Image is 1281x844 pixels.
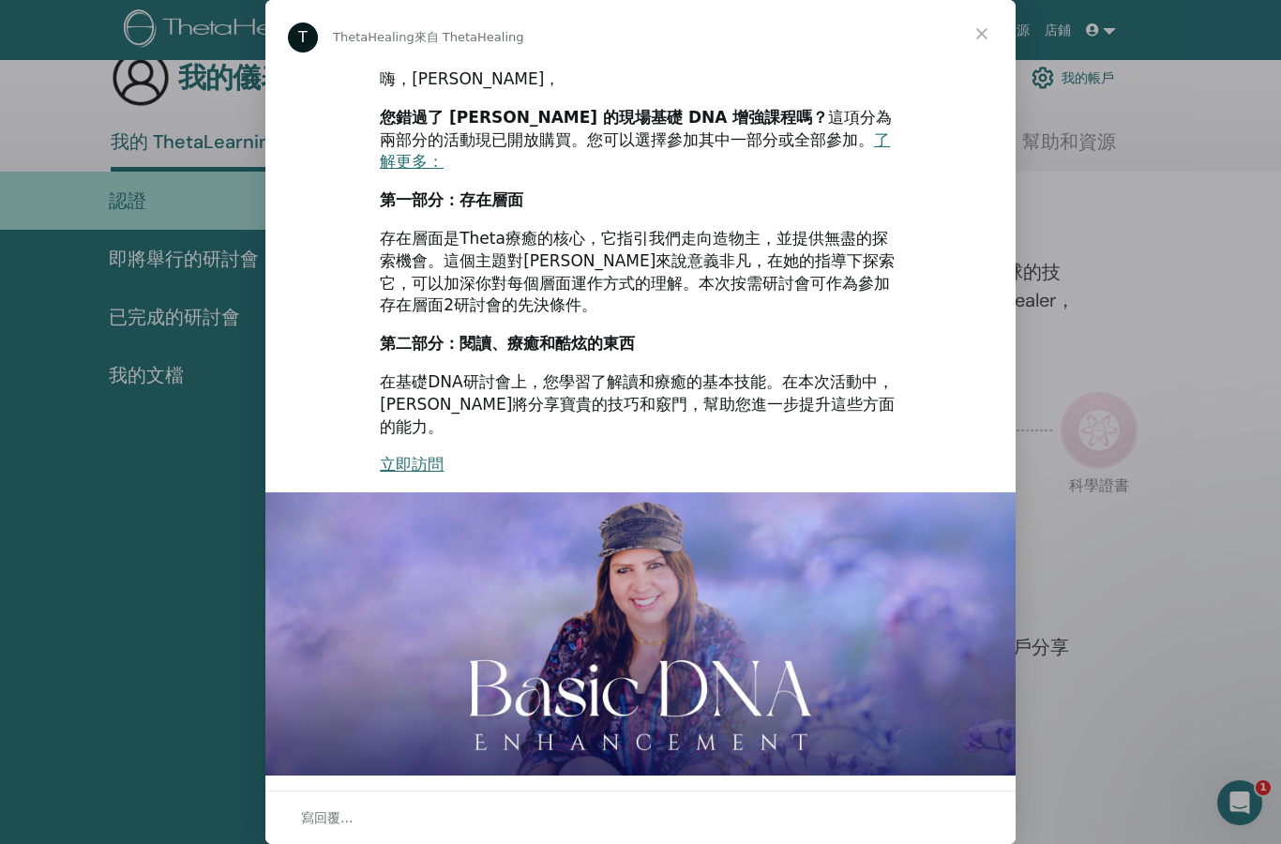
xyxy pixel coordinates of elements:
font: 第二部分：閱讀、療癒和酷炫的東西 [380,334,635,353]
font: T [298,28,308,46]
div: ThetaHealing 的個人資料圖片 [288,23,318,53]
font: 寫回覆... [301,810,353,825]
font: 您錯過了 [PERSON_NAME] 的現場基礎 DNA 增強課程嗎？ [380,108,828,127]
font: ThetaHealing [333,30,414,44]
font: 存在層面是Theta療癒的核心，它指引我們走向造物主，並提供無盡的探索機會。這個主題對[PERSON_NAME]來說意義非凡，在她的指導下探索它，可以加深你對每個層面運作方式的理解。本次按需研討... [380,229,895,314]
font: 第一部分：存在層面 [380,190,523,209]
font: 來自 ThetaHealing [414,30,524,44]
font: 在基礎DNA研討會上，您學習了解讀和療癒的基本技能。在本次活動中，[PERSON_NAME]將分享寶貴的技巧和竅門，幫助您進一步提升這些方面的能力。 [380,372,895,436]
font: 這項分為兩部分的活動現已開放購買。您可以選擇參加其中一部分或全部參加。 [380,108,892,149]
a: 立即訪問 [380,455,444,474]
font: 嗨，[PERSON_NAME]， [380,69,560,88]
div: 開啟對話並回复 [265,791,1016,844]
